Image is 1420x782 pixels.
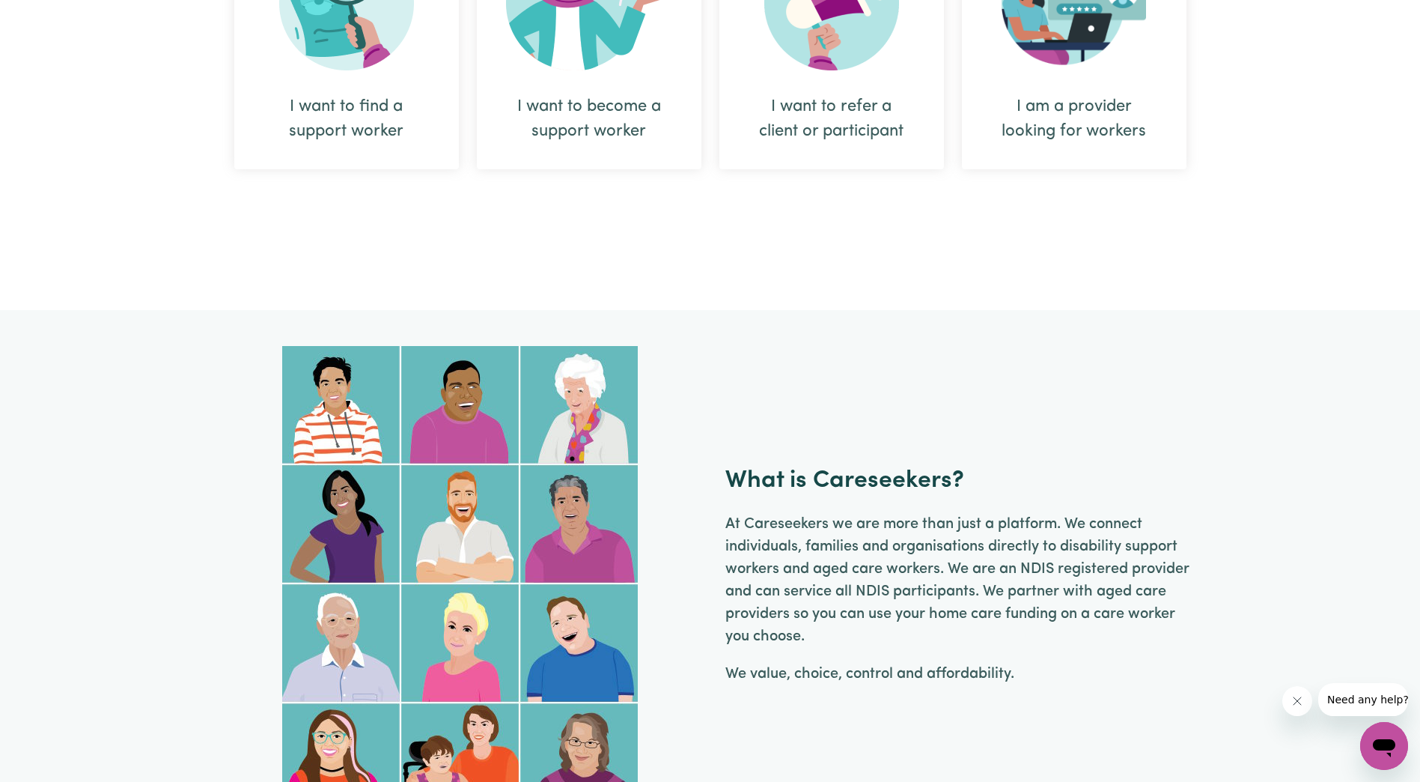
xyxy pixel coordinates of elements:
[9,10,91,22] span: Need any help?
[270,94,423,144] div: I want to find a support worker
[1360,722,1408,770] iframe: Button to launch messaging window
[513,94,665,144] div: I want to become a support worker
[1282,686,1312,716] iframe: Close message
[725,513,1195,648] p: At Careseekers we are more than just a platform. We connect individuals, families and organisatio...
[725,663,1195,685] p: We value, choice, control and affordability.
[1318,683,1408,716] iframe: Message from company
[725,467,964,495] h2: What is Careseekers?
[755,94,908,144] div: I want to refer a client or participant
[998,94,1151,144] div: I am a provider looking for workers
